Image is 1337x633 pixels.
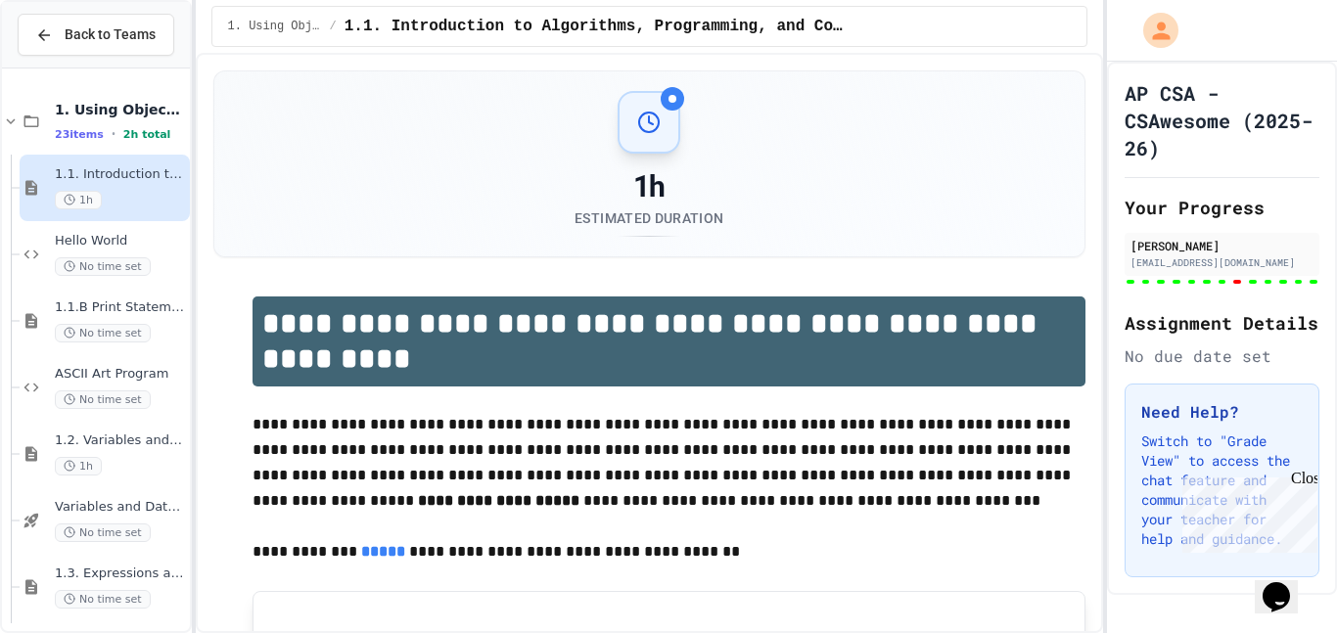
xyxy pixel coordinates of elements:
[1123,8,1183,53] div: My Account
[55,366,186,383] span: ASCII Art Program
[8,8,135,124] div: Chat with us now!Close
[575,208,723,228] div: Estimated Duration
[1255,555,1317,613] iframe: chat widget
[1125,194,1319,221] h2: Your Progress
[18,14,174,56] button: Back to Teams
[55,523,151,542] span: No time set
[1141,431,1303,549] p: Switch to "Grade View" to access the chat feature and communicate with your teacher for help and ...
[1130,237,1314,254] div: [PERSON_NAME]
[55,565,186,582] span: 1.3. Expressions and Output [New]
[55,101,186,118] span: 1. Using Objects and Methods
[55,299,186,316] span: 1.1.B Print Statements
[1175,470,1317,553] iframe: chat widget
[112,126,115,142] span: •
[1125,309,1319,337] h2: Assignment Details
[55,590,151,609] span: No time set
[1130,255,1314,270] div: [EMAIL_ADDRESS][DOMAIN_NAME]
[55,233,186,249] span: Hello World
[55,432,186,449] span: 1.2. Variables and Data Types
[228,19,322,34] span: 1. Using Objects and Methods
[55,499,186,516] span: Variables and Data Types - Quiz
[575,169,723,204] div: 1h
[1141,400,1303,424] h3: Need Help?
[345,15,846,38] span: 1.1. Introduction to Algorithms, Programming, and Compilers
[55,191,102,209] span: 1h
[55,166,186,183] span: 1.1. Introduction to Algorithms, Programming, and Compilers
[1125,344,1319,368] div: No due date set
[55,128,104,141] span: 23 items
[55,457,102,475] span: 1h
[55,390,151,409] span: No time set
[123,128,171,141] span: 2h total
[55,257,151,276] span: No time set
[330,19,337,34] span: /
[1125,79,1319,161] h1: AP CSA - CSAwesome (2025-26)
[65,24,156,45] span: Back to Teams
[55,324,151,342] span: No time set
